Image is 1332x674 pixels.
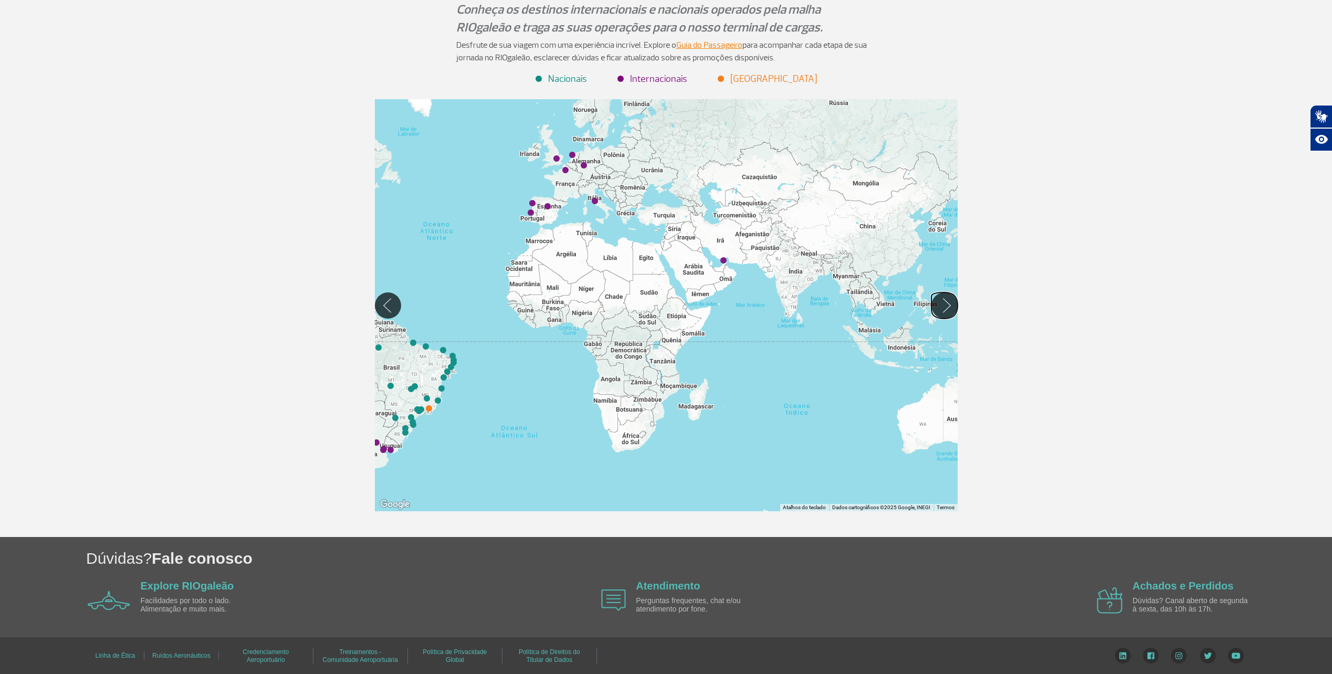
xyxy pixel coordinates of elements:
[444,368,450,375] div: Aracaju (AJU)
[141,580,234,592] a: Explore RIOgaleão
[410,422,416,428] div: Florianópolis (FLN)
[1132,580,1233,592] a: Achados e Perdidos
[931,292,958,319] button: Mover para direita
[141,597,261,613] p: Facilidades por todo o lado. Alimentação e muito mais.
[380,447,386,453] div: Buenos Aires (EZE)
[410,340,416,346] div: Belém (BEL)
[562,167,569,173] div: Paris (CDG)
[426,405,432,412] div: Rio de Janeiro (GIG)
[581,162,587,168] div: Frankfurt (FRA)
[381,446,387,452] div: Buenos Aires (AEP)
[387,383,394,389] div: Cuiabá (CGB)
[416,407,423,414] div: São Paulo (GRU)
[416,408,422,414] div: São Paulo (CGH)
[423,645,487,667] a: Política de Privacidade Global
[937,504,955,510] a: Termos
[450,357,457,363] div: João Pessoa (JPA)
[424,395,430,402] div: Belo Horizonte (CNF)
[86,547,1332,569] h1: Dúvidas?
[1310,105,1332,151] div: Plugin de acessibilidade da Hand Talk.
[1171,648,1187,664] img: Instagram
[569,152,575,158] div: Amsterdã (AMS)
[95,648,135,663] a: Linha de Ética
[323,645,398,667] a: Treinamentos - Comunidade Aeroportuária
[243,645,289,667] a: Credenciamento Aeroportuário
[375,344,382,351] div: Manaus (MAO)
[456,1,876,36] p: Conheça os destinos internacionais e nacionais operados pela malha RIOgaleão e traga as suas oper...
[553,155,560,162] div: Londres (LHR)
[440,374,447,381] div: Salvador (SSA)
[392,415,398,421] div: Foz do Iguaçu (IGU)
[537,72,587,86] li: Nacionais
[456,39,876,64] p: Desfrute de sua viagem com uma experiência incrível. Explore o para acompanhar cada etapa de sua ...
[519,645,580,667] a: Política de Direitos do Titular de Dados
[1097,587,1123,614] img: airplane icon
[832,504,930,510] span: Dados cartográficos ©2025 Google, INEGI
[449,353,456,359] div: Natal (NAT)
[1143,648,1159,664] img: Facebook
[1115,648,1131,664] img: LinkedIn
[423,343,429,350] div: São Luís (SLZ)
[435,397,441,404] div: Vitória (VIX)
[676,40,742,50] a: Guia do Passageiro
[528,209,534,216] div: Lisboa (LIS)
[618,72,687,86] li: Internacionais
[1310,105,1332,128] button: Abrir tradutor de língua de sinais.
[592,198,598,204] div: Roma (FCO)
[450,360,457,366] div: Recife (REC)
[720,257,727,264] div: Dubai (DXB)
[1200,648,1216,664] img: Twitter
[544,203,551,209] div: Madrid (MAD)
[152,648,211,663] a: Ruídos Aeronáuticos
[412,383,418,389] div: Brasília (BSB)
[152,550,253,567] span: Fale conosco
[719,72,817,86] li: [GEOGRAPHIC_DATA]
[1310,128,1332,151] button: Abrir recursos assistivos.
[410,419,416,425] div: Navegantes (NVT)
[408,414,414,420] div: Curitiba (CWB)
[1132,597,1253,613] p: Dúvidas? Canal aberto de segunda à sexta, das 10h às 17h.
[783,504,826,511] button: Atalhos do teclado
[1228,648,1244,664] img: YouTube
[377,498,412,511] a: Abrir esta área no Google Maps (abre uma nova janela)
[438,385,445,392] div: Porto Seguro (BPS)
[402,425,408,431] div: Caxias do Sul (CXJ)
[88,591,130,610] img: airplane icon
[418,406,424,413] div: São José dos Campos (SJK)
[636,597,757,613] p: Perguntas frequentes, chat e/ou atendimento por fone.
[375,292,401,319] button: Mover para esquerda
[373,439,380,446] div: Rosário (ROS)
[414,406,421,413] div: Campinas (VCP)
[601,589,626,611] img: airplane icon
[440,347,446,353] div: Fortaleza (FOR)
[529,200,536,206] div: Porto (OPO)
[377,498,412,511] img: Google
[402,429,408,436] div: Porto Alegre (POA)
[448,364,454,370] div: Maceió (MCZ)
[636,580,700,592] a: Atendimento
[408,386,414,392] div: Goiânia (GYN)
[387,447,394,453] div: Montevidéu (MVD)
